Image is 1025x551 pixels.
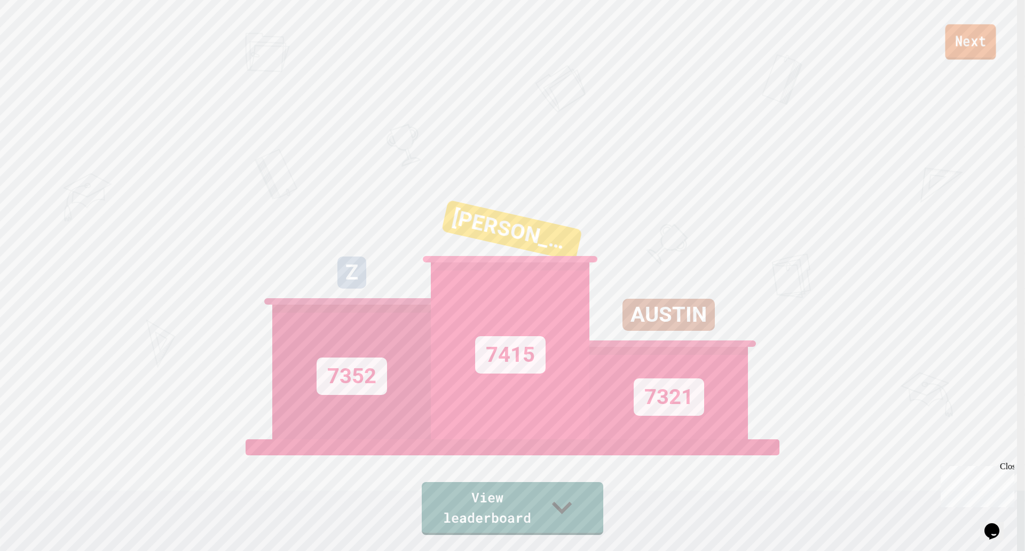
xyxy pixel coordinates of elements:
a: Next [945,24,996,59]
div: Chat with us now!Close [4,4,74,68]
div: 7415 [475,336,546,374]
div: [PERSON_NAME] [441,200,582,261]
div: AUSTIN [622,299,715,331]
iframe: chat widget [936,462,1014,507]
iframe: chat widget [980,508,1014,540]
a: View leaderboard [422,482,603,535]
div: 7321 [634,378,704,416]
div: Z [337,257,366,289]
div: 7352 [317,358,387,395]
